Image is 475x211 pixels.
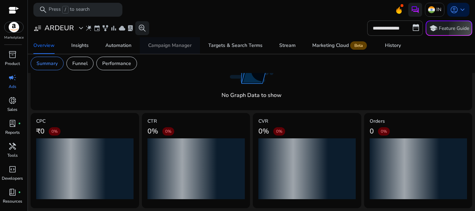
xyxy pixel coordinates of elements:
span: bar_chart [110,25,117,32]
p: Reports [5,129,20,136]
div: Campaign Manager [148,43,192,48]
div: loading [36,138,134,199]
div: Automation [105,43,131,48]
span: search [39,6,47,14]
p: Tools [7,152,18,159]
div: Overview [33,43,55,48]
span: expand_more [77,24,85,32]
span: lab_profile [8,119,17,128]
h3: ARDEUR [45,24,74,32]
span: donut_small [8,96,17,105]
span: user_attributes [33,24,42,32]
p: Feature Guide [439,25,469,32]
span: wand_stars [85,25,92,32]
span: handyman [8,142,17,151]
div: Targets & Search Terms [208,43,263,48]
p: Product [5,60,20,67]
span: inventory_2 [8,50,17,59]
h3: ₹0 [36,127,45,136]
span: 0% [165,129,171,134]
span: family_history [102,25,109,32]
span: fiber_manual_record [18,191,21,194]
h3: 0% [147,127,158,136]
p: Resources [3,198,22,204]
span: cloud [119,25,126,32]
span: 0% [51,129,58,134]
span: lab_profile [127,25,134,32]
p: Sales [7,106,17,113]
h5: CTR [147,119,245,124]
span: book_4 [8,188,17,196]
h5: CPC [36,119,134,124]
img: in.svg [428,6,435,13]
div: Marketing Cloud [312,43,368,48]
span: Beta [350,41,367,50]
h4: No Graph Data to show [222,92,282,99]
p: Summary [37,60,58,67]
span: / [62,6,69,14]
p: Funnel [72,60,88,67]
span: campaign [8,73,17,82]
img: amazon.svg [5,22,23,32]
div: History [385,43,401,48]
div: loading [258,138,356,199]
button: search_insights [135,21,149,35]
h3: 0 [370,127,374,136]
span: account_circle [450,6,458,14]
span: event [94,25,100,32]
div: Insights [71,43,89,48]
span: fiber_manual_record [18,122,21,125]
p: Marketplace [4,35,24,40]
span: 0% [381,129,387,134]
span: 0% [276,129,282,134]
span: school [429,24,437,32]
h5: Orders [370,119,467,124]
p: Performance [102,60,131,67]
p: Press to search [49,6,90,14]
span: code_blocks [8,165,17,173]
p: IN [436,3,441,16]
button: schoolFeature Guide [426,21,472,36]
span: keyboard_arrow_down [458,6,467,14]
div: loading [370,138,467,199]
div: Stream [279,43,296,48]
h5: CVR [258,119,356,124]
div: loading [147,138,245,199]
span: search_insights [138,24,146,32]
h3: 0% [258,127,269,136]
p: Developers [2,175,23,181]
p: Ads [9,83,16,90]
